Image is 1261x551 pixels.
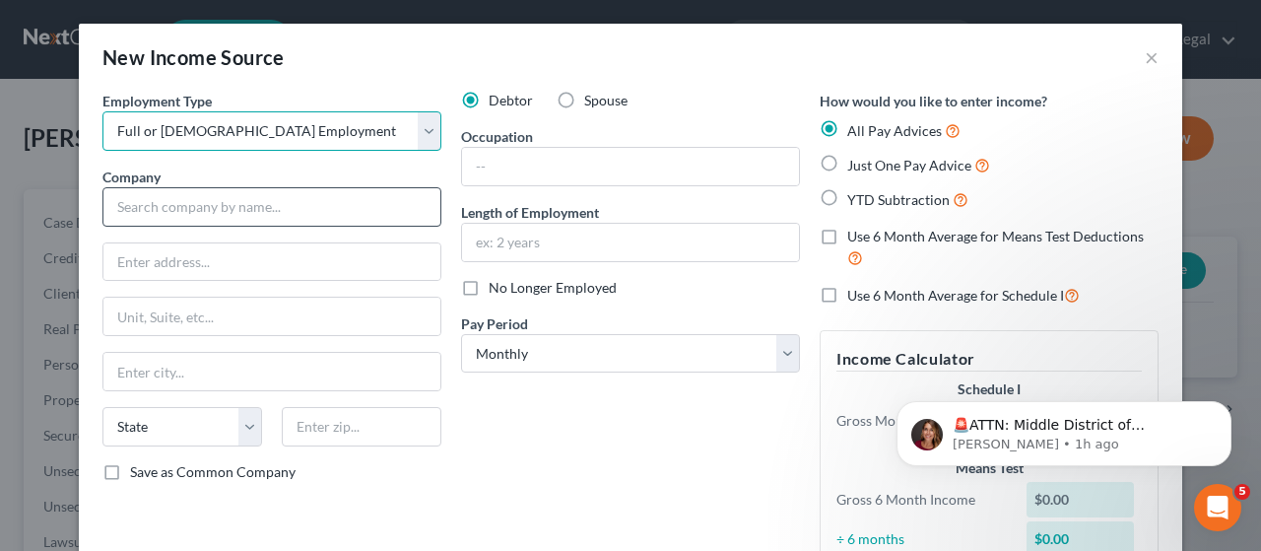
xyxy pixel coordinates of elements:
[836,347,1142,372] h5: Income Calculator
[847,287,1064,304] span: Use 6 Month Average for Schedule I
[102,187,441,227] input: Search company by name...
[462,148,799,185] input: --
[1027,482,1135,517] div: $0.00
[847,228,1144,244] span: Use 6 Month Average for Means Test Deductions
[584,92,628,108] span: Spouse
[462,224,799,261] input: ex: 2 years
[827,411,1017,431] div: Gross Monthly Income
[1145,45,1159,69] button: ×
[102,93,212,109] span: Employment Type
[103,243,440,281] input: Enter address...
[847,191,950,208] span: YTD Subtraction
[847,122,942,139] span: All Pay Advices
[1234,484,1250,500] span: 5
[867,360,1261,498] iframe: Intercom notifications message
[461,126,533,147] label: Occupation
[461,315,528,332] span: Pay Period
[489,92,533,108] span: Debtor
[103,298,440,335] input: Unit, Suite, etc...
[836,379,1142,399] div: Schedule I
[130,463,296,480] span: Save as Common Company
[836,458,1142,478] div: Means Test
[1194,484,1241,531] iframe: Intercom live chat
[282,407,441,447] input: Enter zip...
[820,91,1047,111] label: How would you like to enter income?
[103,353,440,390] input: Enter city...
[102,43,285,71] div: New Income Source
[102,169,161,185] span: Company
[461,202,599,223] label: Length of Employment
[827,490,1017,510] div: Gross 6 Month Income
[847,157,971,173] span: Just One Pay Advice
[827,529,1017,549] div: ÷ 6 months
[489,279,617,296] span: No Longer Employed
